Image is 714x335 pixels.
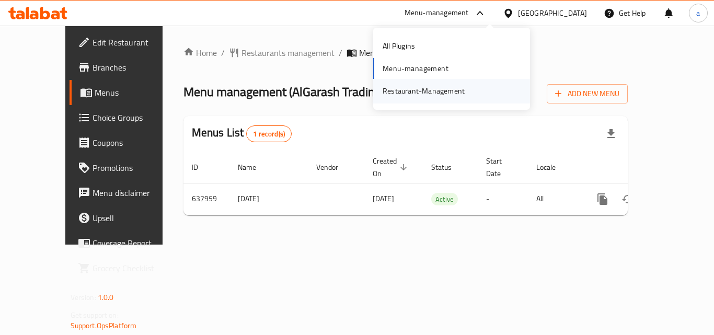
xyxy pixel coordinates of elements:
span: Grocery Checklist [93,262,176,274]
span: Status [431,161,465,174]
span: Created On [373,155,410,180]
span: Choice Groups [93,111,176,124]
span: a [696,7,700,19]
td: 637959 [183,183,229,215]
span: 1.0.0 [98,291,114,304]
div: Restaurant-Management [383,85,465,97]
a: Coupons [70,130,185,155]
span: 1 record(s) [247,129,291,139]
span: Version: [71,291,96,304]
a: Branches [70,55,185,80]
button: Add New Menu [547,84,628,103]
span: Upsell [93,212,176,224]
span: Menu management ( AlGarash Trading ) [183,80,384,103]
span: Locale [536,161,569,174]
td: All [528,183,582,215]
a: Choice Groups [70,105,185,130]
a: Coverage Report [70,230,185,256]
td: - [478,183,528,215]
span: Active [431,193,458,205]
span: Menu disclaimer [93,187,176,199]
span: Coupons [93,136,176,149]
span: Menus [95,86,176,99]
button: Change Status [615,187,640,212]
li: / [339,47,342,59]
a: Support.OpsPlatform [71,319,137,332]
h2: Menus List [192,125,292,142]
td: [DATE] [229,183,308,215]
div: Total records count [246,125,292,142]
span: Edit Restaurant [93,36,176,49]
span: Add New Menu [555,87,619,100]
span: Coverage Report [93,237,176,249]
span: ID [192,161,212,174]
a: Menus [70,80,185,105]
span: Name [238,161,270,174]
a: Menu disclaimer [70,180,185,205]
a: Grocery Checklist [70,256,185,281]
a: Promotions [70,155,185,180]
a: Restaurants management [229,47,335,59]
div: All Plugins [383,40,415,52]
span: Get support on: [71,308,119,322]
a: Home [183,47,217,59]
div: [GEOGRAPHIC_DATA] [518,7,587,19]
button: more [590,187,615,212]
span: Restaurants management [241,47,335,59]
a: Upsell [70,205,185,230]
span: Promotions [93,161,176,174]
span: Start Date [486,155,515,180]
span: Menus [359,47,383,59]
li: / [221,47,225,59]
span: Vendor [316,161,352,174]
th: Actions [582,152,699,183]
table: enhanced table [183,152,699,215]
a: Edit Restaurant [70,30,185,55]
span: Branches [93,61,176,74]
span: [DATE] [373,192,394,205]
div: Menu-management [405,7,469,19]
div: Export file [598,121,624,146]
